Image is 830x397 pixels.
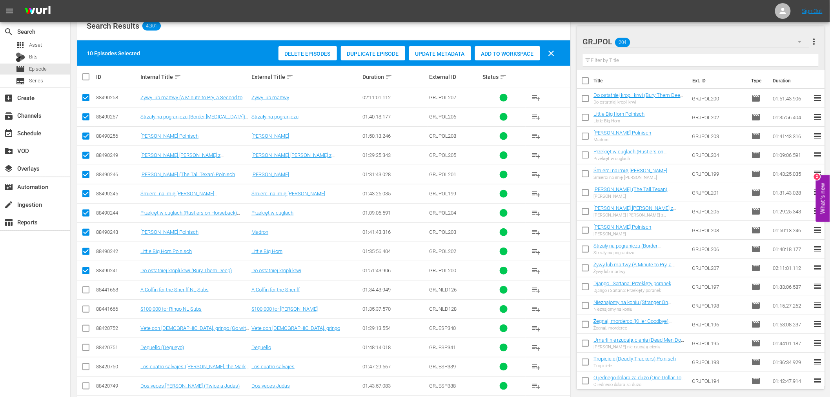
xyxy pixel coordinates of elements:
[751,244,761,254] span: Episode
[362,268,427,273] div: 01:51:43.906
[29,77,43,85] span: Series
[96,306,138,312] div: 88441666
[689,334,748,353] td: GRJPOL195
[770,334,813,353] td: 01:44:01.187
[770,353,813,372] td: 01:36:34.929
[362,248,427,254] div: 01:35:56.404
[593,243,661,255] a: Strzały na pograniczu (Border [MEDICAL_DATA]) Polnisch
[140,344,184,350] a: Deguello (Degueyo)
[593,168,672,185] a: Śmierci na imię [PERSON_NAME] ([PERSON_NAME], Prepare a Coffin) Polnisch
[689,259,748,277] td: GRJPOL207
[593,156,686,161] div: Przekręt w cuglach
[362,383,427,389] div: 01:43:57.083
[140,306,202,312] a: $100,000 for Ringo NL Subs
[813,93,822,103] span: reorder
[593,363,676,368] div: Tropiciele
[593,280,674,292] a: Django i Sartana: Przeklęty poranek (Django Meets Sartana) Polnisch
[429,383,456,389] span: GRJESP338
[96,171,138,177] div: 88490246
[527,127,546,146] button: playlist_add
[531,266,541,275] span: playlist_add
[802,8,823,14] a: Sign Out
[251,325,340,331] a: Vete con [DEMOGRAPHIC_DATA], gringo
[751,357,761,367] span: Episode
[593,224,652,230] a: [PERSON_NAME] Polnisch
[689,277,748,296] td: GRJPOL197
[482,72,524,82] div: Status
[531,304,541,314] span: playlist_add
[751,376,761,386] span: Episode
[770,108,813,127] td: 01:35:56.404
[429,306,457,312] span: GRJNLD128
[429,152,456,158] span: GRJPOL205
[527,184,546,203] button: playlist_add
[362,229,427,235] div: 01:41:43.316
[593,92,685,104] a: Do ostatniej kropli krwi (Bury Them Deep) Polnisch
[593,382,686,387] div: O jednego dolara za dużo
[362,152,427,158] div: 01:29:25.343
[689,164,748,183] td: GRJPOL199
[362,191,427,197] div: 01:43:25.035
[142,21,161,31] span: 4,301
[751,282,761,291] span: Episode
[689,240,748,259] td: GRJPOL206
[813,357,822,366] span: reorder
[531,324,541,333] span: playlist_add
[96,268,138,273] div: 88490241
[593,288,686,293] div: Django i Sartana: Przeklęty poranek
[96,114,138,120] div: 88490257
[813,282,822,291] span: reorder
[251,210,293,216] a: Przekręt w cuglach
[362,306,427,312] div: 01:35:37.570
[689,315,748,334] td: GRJPOL196
[140,72,249,82] div: Internal Title
[689,353,748,372] td: GRJPOL193
[527,146,546,165] button: playlist_add
[251,72,360,82] div: External Title
[96,287,138,293] div: 88441668
[429,268,456,273] span: GRJPOL200
[593,194,686,199] div: [PERSON_NAME]
[251,229,268,235] a: Madron
[689,127,748,146] td: GRJPOL203
[531,93,541,102] span: playlist_add
[140,133,198,139] a: [PERSON_NAME] Polnisch
[140,364,249,375] a: Los cuatro salvajes ([PERSON_NAME], the Mark of Vengeance)
[429,74,480,80] div: External ID
[140,268,235,279] a: Do ostatniej kropli krwi (Bury Them Deep) Polnisch
[527,319,546,338] button: playlist_add
[809,32,819,51] button: more_vert
[593,130,652,136] a: [PERSON_NAME] Polnisch
[770,277,813,296] td: 01:33:06.587
[96,364,138,370] div: 88420750
[429,191,456,197] span: GRJPOL199
[593,118,645,124] div: Little Big Horn
[531,131,541,141] span: playlist_add
[816,175,830,222] button: Open Feedback Widget
[593,231,652,237] div: [PERSON_NAME]
[429,95,456,100] span: GRJPOL207
[96,210,138,216] div: 88490244
[547,49,556,58] span: clear
[813,131,822,140] span: reorder
[96,344,138,350] div: 88420751
[251,133,289,139] a: [PERSON_NAME]
[813,188,822,197] span: reorder
[429,171,456,177] span: GRJPOL201
[593,318,672,330] a: Żegnaj, morderco (Killer Goodbye) Polnisch
[593,299,672,311] a: Nieznajomy na koniu (Stranger On Horseback) Polnisch
[4,182,13,192] span: Automation
[689,202,748,221] td: GRJPOL205
[751,301,761,310] span: Episode
[751,94,761,103] span: Episode
[813,376,822,385] span: reorder
[96,133,138,139] div: 88490256
[593,175,686,180] div: Śmierci na imię [PERSON_NAME]
[251,152,335,164] a: [PERSON_NAME] [PERSON_NAME] z [GEOGRAPHIC_DATA]
[429,344,456,350] span: GRJESP341
[140,114,248,126] a: Strzały na pograniczu (Border [MEDICAL_DATA]) Polnisch
[593,326,686,331] div: Żegnaj, morderco
[531,381,541,391] span: playlist_add
[689,221,748,240] td: GRJPOL208
[593,375,685,386] a: O jednego dolara za dużo (One Dollar Too Many) Polnisch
